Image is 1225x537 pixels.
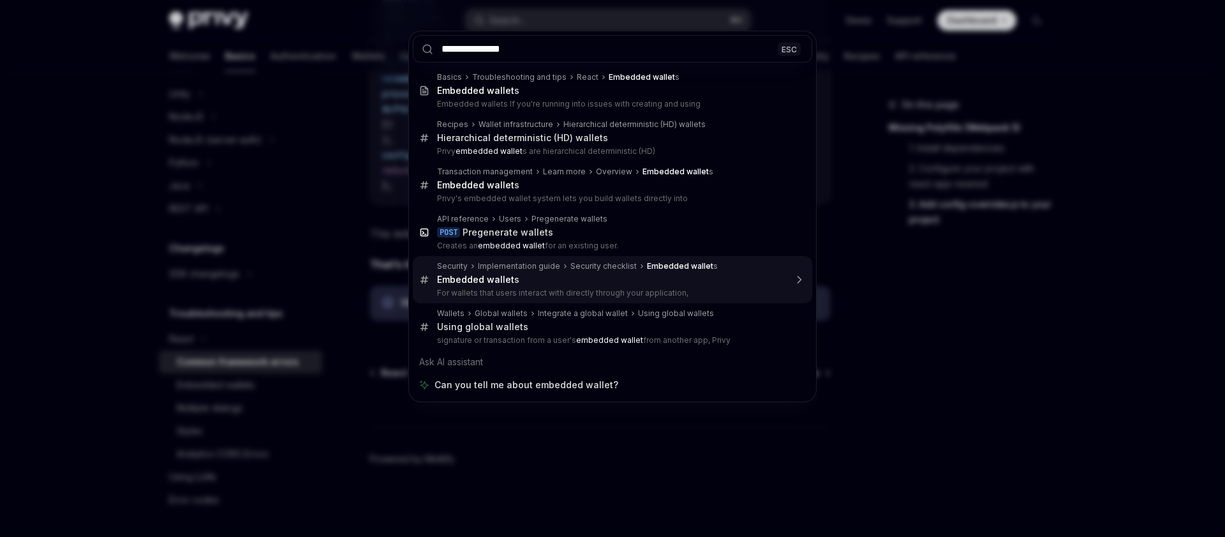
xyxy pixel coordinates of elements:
[437,99,785,109] p: Embedded wallets If you're running into issues with creating and using
[437,193,785,204] p: Privy's embedded wallet system lets you build wallets directly into
[609,72,679,82] div: s
[475,308,528,319] div: Global wallets
[437,132,608,144] div: Hierarchical deterministic (HD) wallets
[437,214,489,224] div: API reference
[642,167,713,177] div: s
[647,261,718,271] div: s
[437,288,785,298] p: For wallets that users interact with directly through your application,
[437,85,519,96] div: s
[437,335,785,345] p: signature or transaction from a user's from another app, Privy
[499,214,521,224] div: Users
[437,72,462,82] div: Basics
[437,179,514,190] b: Embedded wallet
[778,42,801,56] div: ESC
[456,146,523,156] b: embedded wallet
[576,335,643,345] b: embedded wallet
[437,119,468,130] div: Recipes
[413,351,812,374] div: Ask AI assistant
[638,308,714,319] div: Using global wallets
[563,119,706,130] div: Hierarchical deterministic (HD) wallets
[437,146,785,156] p: Privy s are hierarchical deterministic (HD)
[647,261,713,271] b: Embedded wallet
[577,72,598,82] div: React
[596,167,632,177] div: Overview
[478,261,560,271] div: Implementation guide
[642,167,709,176] b: Embedded wallet
[538,308,628,319] div: Integrate a global wallet
[437,241,785,251] p: Creates an for an existing user.
[437,179,519,191] div: s
[437,261,468,271] div: Security
[609,72,675,82] b: Embedded wallet
[479,119,553,130] div: Wallet infrastructure
[437,85,514,96] b: Embedded wallet
[434,379,618,391] span: Can you tell me about embedded wallet?
[531,214,607,224] div: Pregenerate wallets
[437,274,514,285] b: Embedded wallet
[570,261,637,271] div: Security checklist
[437,227,460,238] div: POST
[463,227,553,238] div: Pregenerate wallets
[437,321,528,333] div: Using global wallets
[437,308,464,319] div: Wallets
[472,72,567,82] div: Troubleshooting and tips
[437,167,533,177] div: Transaction management
[543,167,586,177] div: Learn more
[478,241,545,250] b: embedded wallet
[437,274,519,285] div: s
